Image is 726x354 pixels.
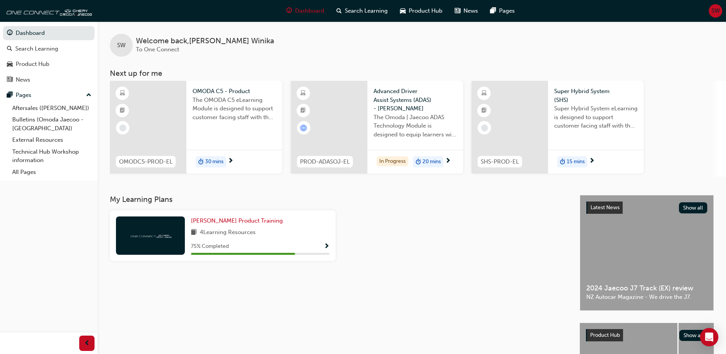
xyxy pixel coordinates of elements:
[567,157,585,166] span: 15 mins
[7,46,12,52] span: search-icon
[9,134,95,146] a: External Resources
[481,125,488,131] span: learningRecordVerb_NONE-icon
[193,96,276,122] span: The OMODA C5 eLearning Module is designed to support customer facing staff with the product and s...
[16,60,49,69] div: Product Hub
[7,77,13,84] span: news-icon
[7,30,13,37] span: guage-icon
[300,88,306,98] span: learningResourceType_ELEARNING-icon
[136,46,179,53] span: To One Connect
[345,7,388,15] span: Search Learning
[16,91,31,100] div: Pages
[481,157,519,166] span: SHS-PROD-EL
[481,88,487,98] span: learningResourceType_ELEARNING-icon
[3,57,95,71] a: Product Hub
[15,44,58,53] div: Search Learning
[554,87,638,104] span: Super Hybrid System (SHS)
[120,88,125,98] span: learningResourceType_ELEARNING-icon
[120,106,125,116] span: booktick-icon
[455,6,460,16] span: news-icon
[4,3,92,18] img: oneconnect
[445,158,451,165] span: next-icon
[286,6,292,16] span: guage-icon
[560,157,565,167] span: duration-icon
[586,202,707,214] a: Latest NewsShow all
[295,7,324,15] span: Dashboard
[481,106,487,116] span: booktick-icon
[300,125,307,131] span: learningRecordVerb_ATTEMPT-icon
[586,284,707,293] span: 2024 Jaecoo J7 Track (EX) review
[324,243,330,250] span: Show Progress
[3,26,95,40] a: Dashboard
[117,41,126,50] span: SW
[711,7,720,15] span: SW
[336,6,342,16] span: search-icon
[3,73,95,87] a: News
[191,242,229,251] span: 75 % Completed
[554,104,638,130] span: Super Hybrid System eLearning is designed to support customer facing staff with the understanding...
[591,204,620,211] span: Latest News
[679,202,708,213] button: Show all
[499,7,515,15] span: Pages
[198,157,204,167] span: duration-icon
[84,339,90,348] span: prev-icon
[9,146,95,166] a: Technical Hub Workshop information
[191,228,197,238] span: book-icon
[377,156,408,167] div: In Progress
[324,242,330,251] button: Show Progress
[110,195,568,204] h3: My Learning Plans
[586,329,708,341] a: Product HubShow all
[423,157,441,166] span: 20 mins
[191,216,286,225] a: [PERSON_NAME] Product Training
[9,166,95,178] a: All Pages
[119,125,126,131] span: learningRecordVerb_NONE-icon
[300,106,306,116] span: booktick-icon
[374,113,457,139] span: The Omoda | Jaecoo ADAS Technology Module is designed to equip learners with essential knowledge ...
[280,3,330,19] a: guage-iconDashboard
[3,25,95,88] button: DashboardSearch LearningProduct HubNews
[586,293,707,302] span: NZ Autocar Magazine - We drive the J7.
[700,328,718,346] div: Open Intercom Messenger
[7,61,13,68] span: car-icon
[291,81,463,174] a: PROD-ADASOJ-ELAdvanced Driver Assist Systems (ADAS) - [PERSON_NAME]The Omoda | Jaecoo ADAS Techno...
[580,195,714,311] a: Latest NewsShow all2024 Jaecoo J7 Track (EX) reviewNZ Autocar Magazine - We drive the J7.
[3,88,95,102] button: Pages
[463,7,478,15] span: News
[3,42,95,56] a: Search Learning
[400,6,406,16] span: car-icon
[86,90,91,100] span: up-icon
[416,157,421,167] span: duration-icon
[589,158,595,165] span: next-icon
[110,81,282,174] a: OMODC5-PROD-ELOMODA C5 - ProductThe OMODA C5 eLearning Module is designed to support customer fac...
[679,330,708,341] button: Show all
[191,217,283,224] span: [PERSON_NAME] Product Training
[205,157,224,166] span: 30 mins
[330,3,394,19] a: search-iconSearch Learning
[16,75,30,84] div: News
[374,87,457,113] span: Advanced Driver Assist Systems (ADAS) - [PERSON_NAME]
[98,69,726,78] h3: Next up for me
[9,102,95,114] a: Aftersales ([PERSON_NAME])
[709,4,722,18] button: SW
[7,92,13,99] span: pages-icon
[484,3,521,19] a: pages-iconPages
[449,3,484,19] a: news-iconNews
[9,114,95,134] a: Bulletins (Omoda Jaecoo - [GEOGRAPHIC_DATA])
[136,37,274,46] span: Welcome back , [PERSON_NAME] Winika
[200,228,256,238] span: 4 Learning Resources
[409,7,442,15] span: Product Hub
[490,6,496,16] span: pages-icon
[228,158,233,165] span: next-icon
[300,157,350,166] span: PROD-ADASOJ-EL
[590,332,620,338] span: Product Hub
[119,157,173,166] span: OMODC5-PROD-EL
[394,3,449,19] a: car-iconProduct Hub
[471,81,644,174] a: SHS-PROD-ELSuper Hybrid System (SHS)Super Hybrid System eLearning is designed to support customer...
[193,87,276,96] span: OMODA C5 - Product
[129,232,171,239] img: oneconnect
